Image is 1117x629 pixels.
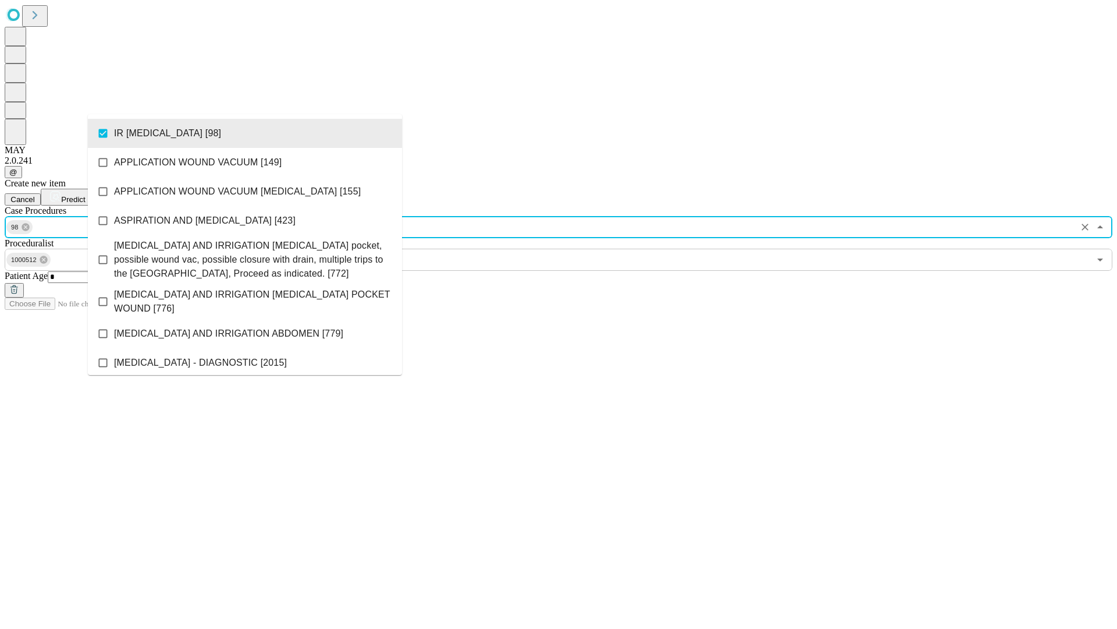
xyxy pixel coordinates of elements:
[6,221,23,234] span: 98
[114,356,287,370] span: [MEDICAL_DATA] - DIAGNOSTIC [2015]
[5,271,48,281] span: Patient Age
[5,145,1112,156] div: MAY
[5,193,41,206] button: Cancel
[1092,219,1108,235] button: Close
[114,239,393,281] span: [MEDICAL_DATA] AND IRRIGATION [MEDICAL_DATA] pocket, possible wound vac, possible closure with dr...
[1077,219,1093,235] button: Clear
[5,178,66,188] span: Create new item
[5,206,66,215] span: Scheduled Procedure
[41,189,94,206] button: Predict
[114,214,296,228] span: ASPIRATION AND [MEDICAL_DATA] [423]
[10,195,35,204] span: Cancel
[114,156,282,169] span: APPLICATION WOUND VACUUM [149]
[114,327,343,341] span: [MEDICAL_DATA] AND IRRIGATION ABDOMEN [779]
[5,156,1112,166] div: 2.0.241
[6,253,41,267] span: 1000512
[5,166,22,178] button: @
[114,185,361,199] span: APPLICATION WOUND VACUUM [MEDICAL_DATA] [155]
[9,168,17,176] span: @
[114,288,393,316] span: [MEDICAL_DATA] AND IRRIGATION [MEDICAL_DATA] POCKET WOUND [776]
[6,220,33,234] div: 98
[6,253,51,267] div: 1000512
[114,126,221,140] span: IR [MEDICAL_DATA] [98]
[61,195,85,204] span: Predict
[5,238,54,248] span: Proceduralist
[1092,252,1108,268] button: Open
